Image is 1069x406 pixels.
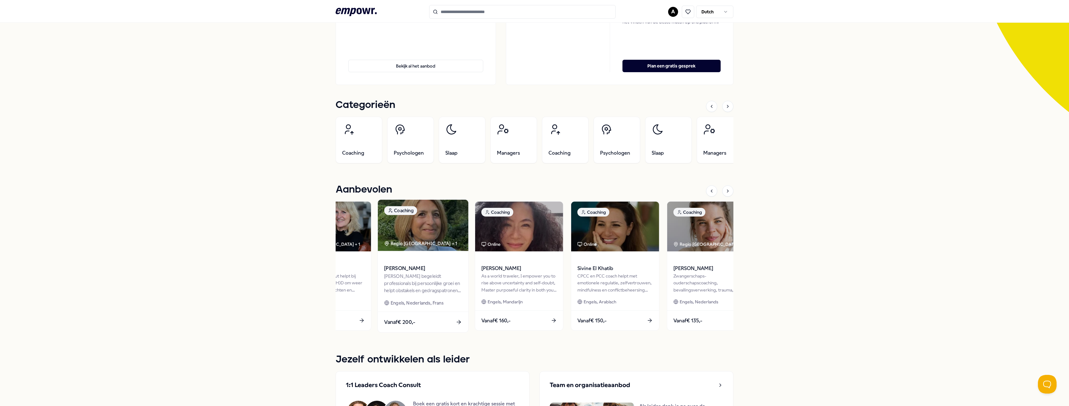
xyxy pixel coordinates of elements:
[289,241,360,248] div: Regio [GEOGRAPHIC_DATA] + 1
[346,381,421,389] p: 1:1 Leaders Coach Consult
[336,117,382,163] a: Coaching
[429,5,616,19] input: Search for products, categories or subcategories
[673,241,744,248] div: Regio [GEOGRAPHIC_DATA] + 1
[481,264,557,273] span: [PERSON_NAME]
[481,273,557,293] div: As a world traveler, I empower you to rise above uncertainty and self-doubt, Master purposeful cl...
[384,206,417,215] div: Coaching
[336,97,395,113] h1: Categorieën
[577,317,607,325] span: Vanaf € 150,-
[703,149,726,157] span: Managers
[584,298,616,305] span: Engels, Arabisch
[289,264,365,273] span: Margreet Top
[348,60,483,72] button: Bekijk al het aanbod
[600,149,630,157] span: Psychologen
[384,240,457,247] div: Regio [GEOGRAPHIC_DATA] + 1
[481,317,511,325] span: Vanaf € 160,-
[667,201,755,331] a: package imageCoachingRegio [GEOGRAPHIC_DATA] + 1[PERSON_NAME]Zwangerschaps- ouderschapscoaching, ...
[439,117,485,163] a: Slaap
[594,117,640,163] a: Psychologen
[490,117,537,163] a: Managers
[378,200,468,251] img: package image
[348,50,483,72] a: Bekijk al het aanbod
[336,352,733,367] h1: Jezelf ontwikkelen als leider
[342,149,364,157] span: Coaching
[445,149,457,157] span: Slaap
[488,298,523,305] span: Engels, Mandarijn
[387,117,434,163] a: Psychologen
[542,117,589,163] a: Coaching
[1038,375,1057,394] iframe: Help Scout Beacon - Open
[481,208,513,217] div: Coaching
[697,117,743,163] a: Managers
[481,241,501,248] div: Online
[668,7,678,17] button: A
[283,202,371,251] img: package image
[475,202,563,251] img: package image
[673,208,705,217] div: Coaching
[673,264,749,273] span: [PERSON_NAME]
[577,208,609,217] div: Coaching
[571,202,659,251] img: package image
[394,149,424,157] span: Psychologen
[497,149,520,157] span: Managers
[645,117,692,163] a: Slaap
[571,201,659,331] a: package imageCoachingOnlineSivine El KhatibCPCC en PCC coach helpt met emotionele regulatie, zelf...
[577,264,653,273] span: Sivine El Khatib
[384,318,415,326] span: Vanaf € 200,-
[475,201,563,331] a: package imageCoachingOnline[PERSON_NAME]As a world traveler, I empower you to rise above uncertai...
[336,182,392,198] h1: Aanbevolen
[384,273,462,294] div: [PERSON_NAME] begeleidt professionals bij persoonlijke groei en helpt obstakels en gedragspatrone...
[384,264,462,273] span: [PERSON_NAME]
[673,317,702,325] span: Vanaf € 135,-
[622,60,721,72] button: Plan een gratis gesprek
[577,273,653,293] div: CPCC en PCC coach helpt met emotionele regulatie, zelfvertrouwen, mindfulness en conflictbeheersi...
[577,241,597,248] div: Online
[673,273,749,293] div: Zwangerschaps- ouderschapscoaching, bevallingsverwerking, trauma, (prik)angst & stresscoaching.
[391,299,443,306] span: Engels, Nederlands, Frans
[283,201,371,331] a: package imageRegio [GEOGRAPHIC_DATA] + 1Margreet TopGeregistreerd therapeut helpt bij stress, bur...
[548,149,571,157] span: Coaching
[652,149,664,157] span: Slaap
[680,298,718,305] span: Engels, Nederlands
[378,199,469,333] a: package imageCoachingRegio [GEOGRAPHIC_DATA] + 1[PERSON_NAME][PERSON_NAME] begeleidt professional...
[289,273,365,293] div: Geregistreerd therapeut helpt bij stress, burn-out en AD(H)D om weer grip te krijgen op gedachten...
[550,381,630,389] p: Team en organisatieaanbod
[667,202,755,251] img: package image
